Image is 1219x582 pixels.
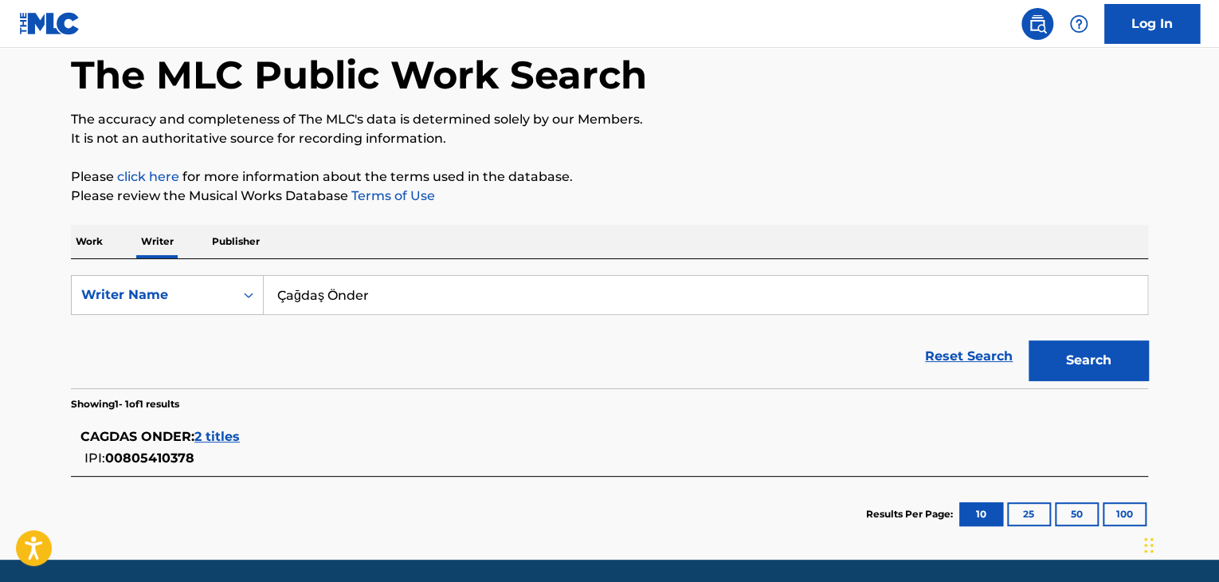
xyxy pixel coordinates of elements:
[917,339,1021,374] a: Reset Search
[348,188,435,203] a: Terms of Use
[194,429,240,444] span: 2 titles
[1021,8,1053,40] a: Public Search
[117,169,179,184] a: click here
[1063,8,1095,40] div: Help
[1139,505,1219,582] iframe: Chat Widget
[71,275,1148,388] form: Search Form
[71,110,1148,129] p: The accuracy and completeness of The MLC's data is determined solely by our Members.
[84,450,105,466] span: IPI:
[80,429,194,444] span: CAGDAS ONDER :
[71,397,179,411] p: Showing 1 - 1 of 1 results
[71,225,108,258] p: Work
[959,502,1003,526] button: 10
[1144,521,1154,569] div: Drag
[866,507,957,521] p: Results Per Page:
[1069,14,1088,33] img: help
[71,129,1148,148] p: It is not an authoritative source for recording information.
[71,187,1148,206] p: Please review the Musical Works Database
[71,51,647,99] h1: The MLC Public Work Search
[207,225,265,258] p: Publisher
[1055,502,1099,526] button: 50
[105,450,194,466] span: 00805410378
[1028,14,1047,33] img: search
[136,225,178,258] p: Writer
[1104,4,1200,44] a: Log In
[1103,502,1146,526] button: 100
[81,285,225,305] div: Writer Name
[19,12,80,35] img: MLC Logo
[1029,340,1148,380] button: Search
[71,167,1148,187] p: Please for more information about the terms used in the database.
[1007,502,1051,526] button: 25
